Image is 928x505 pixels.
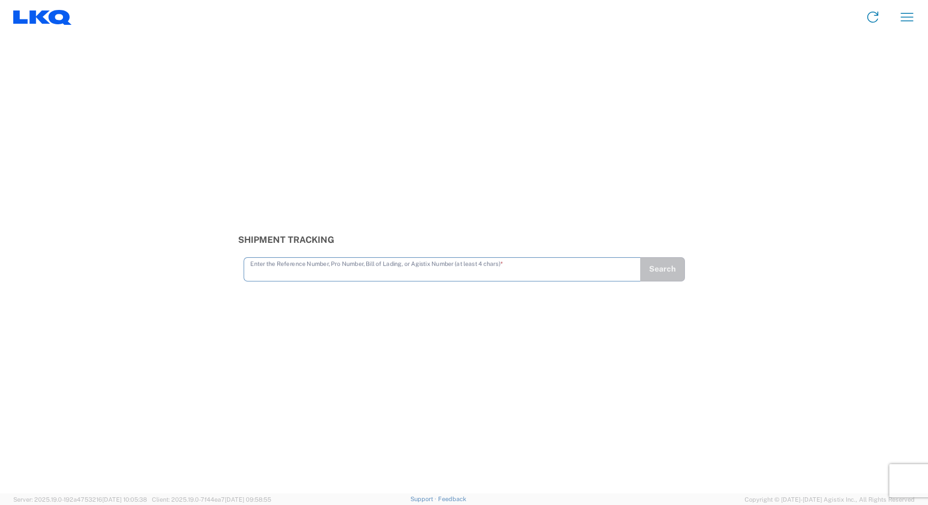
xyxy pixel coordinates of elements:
span: [DATE] 10:05:38 [102,496,147,503]
a: Support [410,496,438,502]
span: Client: 2025.19.0-7f44ea7 [152,496,271,503]
span: Server: 2025.19.0-192a4753216 [13,496,147,503]
span: [DATE] 09:58:55 [225,496,271,503]
h3: Shipment Tracking [238,235,690,245]
span: Copyright © [DATE]-[DATE] Agistix Inc., All Rights Reserved [745,495,915,504]
a: Feedback [438,496,466,502]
